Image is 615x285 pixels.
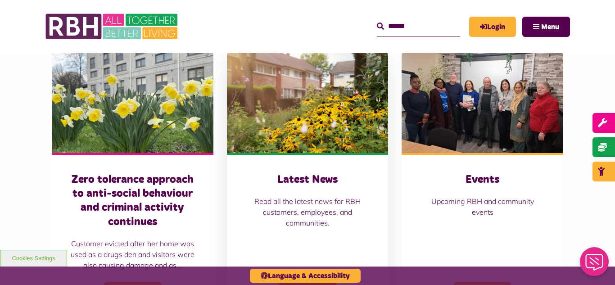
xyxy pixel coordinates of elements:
h3: Latest News [245,173,371,187]
iframe: Netcall Web Assistant for live chat [574,244,615,285]
button: Language & Accessibility [250,269,361,283]
img: RBH [45,9,180,44]
span: Menu [541,23,559,31]
p: Upcoming RBH and community events [420,196,545,217]
img: SAZ MEDIA RBH HOUSING4 [227,52,389,153]
a: MyRBH [469,17,516,37]
p: Customer evicted after her home was used as a drugs den and visitors were also causing damage and... [70,238,195,271]
img: Freehold [52,52,213,153]
h3: Zero tolerance approach to anti-social behaviour and criminal activity continues [70,173,195,229]
img: Group photo of customers and colleagues at Spotland Community Centre [402,52,563,153]
button: Navigation [522,17,570,37]
input: Search [377,17,460,36]
h3: Events [420,173,545,187]
p: Read all the latest news for RBH customers, employees, and communities. [245,196,371,228]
